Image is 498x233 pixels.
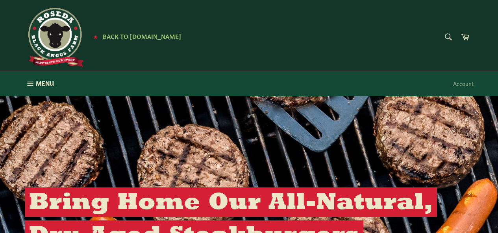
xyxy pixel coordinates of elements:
a: ★ Back to [DOMAIN_NAME] [89,33,181,40]
a: Account [449,72,478,95]
span: Menu [36,79,54,87]
span: ★ [93,33,98,40]
img: Roseda Beef [25,8,84,67]
button: Menu [17,71,62,96]
span: Back to [DOMAIN_NAME] [103,32,181,40]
